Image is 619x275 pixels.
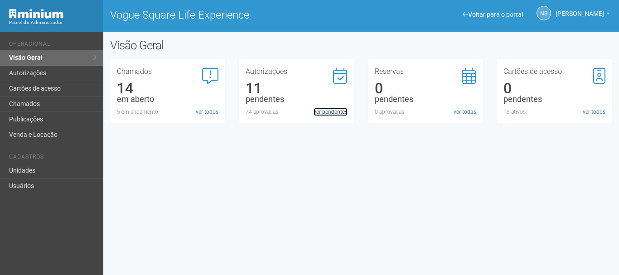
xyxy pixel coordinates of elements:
a: ver todos [196,108,218,116]
div: 5 em andamento [117,108,219,116]
div: pendentes [503,95,605,103]
h3: Cartões de acesso [503,68,605,75]
a: [PERSON_NAME] [556,11,610,19]
div: 18 ativos [503,108,605,116]
div: 74 aprovadas [246,108,348,116]
h3: Chamados [117,68,219,75]
li: Operacional [9,41,97,50]
span: Nicolle Silva [556,1,604,17]
div: 0 [503,84,605,92]
a: NS [537,6,551,20]
div: 11 [246,84,348,92]
div: 14 [117,84,219,92]
a: ver todos [583,108,605,116]
h3: Autorizações [246,68,348,75]
div: pendentes [246,95,348,103]
h2: Visão Geral [110,39,311,52]
div: Painel do Administrador [9,19,97,27]
div: pendentes [375,95,477,103]
a: ver todas [454,108,476,116]
h1: Vogue Square Life Experience [110,9,354,21]
img: Minium [9,9,63,19]
h3: Reservas [375,68,477,75]
a: Voltar para o portal [463,11,523,18]
div: 0 [375,84,477,92]
div: 0 aprovadas [375,108,477,116]
li: Cadastros [9,154,97,163]
a: ver pendentes [314,108,348,116]
div: em aberto [117,95,219,103]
